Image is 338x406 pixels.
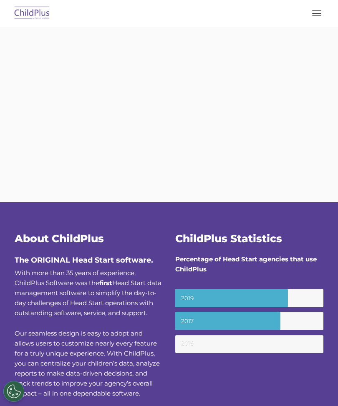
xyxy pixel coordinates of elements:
[175,255,317,273] strong: Percentage of Head Start agencies that use ChildPlus
[15,269,161,317] span: With more than 35 years of experience, ChildPlus Software was the Head Start data management soft...
[15,329,160,397] span: Our seamless design is easy to adopt and allows users to customize nearly every feature for a tru...
[175,312,323,330] small: 2017
[175,335,323,353] small: 2016
[175,232,282,245] span: ChildPlus Statistics
[15,232,104,245] span: About ChildPlus
[15,256,153,265] span: The ORIGINAL Head Start software.
[99,279,112,287] b: first
[3,381,24,402] button: Cookies Settings
[175,289,323,307] small: 2019
[13,4,52,23] img: ChildPlus by Procare Solutions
